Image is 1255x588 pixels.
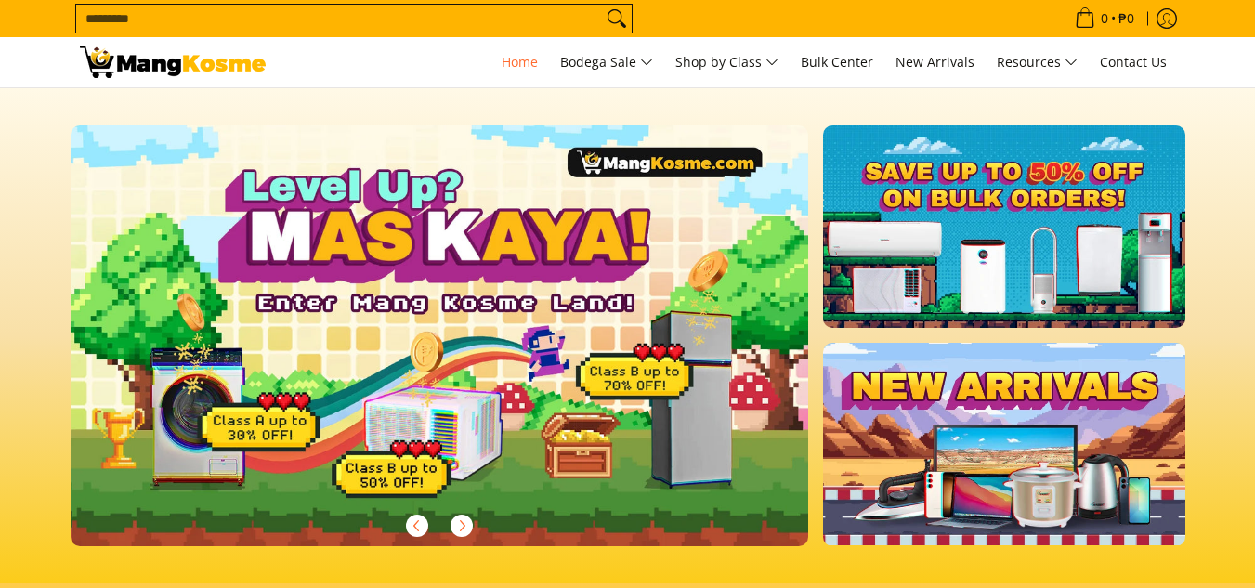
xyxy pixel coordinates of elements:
a: Shop by Class [666,37,788,87]
span: Shop by Class [675,51,778,74]
a: Contact Us [1091,37,1176,87]
span: Home [502,53,538,71]
span: New Arrivals [895,53,974,71]
a: Bodega Sale [551,37,662,87]
span: 0 [1098,12,1111,25]
img: Mang Kosme: Your Home Appliances Warehouse Sale Partner! [80,46,266,78]
a: Resources [987,37,1087,87]
span: Bulk Center [801,53,873,71]
a: Home [492,37,547,87]
span: Contact Us [1100,53,1167,71]
span: Resources [997,51,1078,74]
button: Previous [397,505,438,546]
a: New Arrivals [886,37,984,87]
span: • [1069,8,1140,29]
nav: Main Menu [284,37,1176,87]
button: Search [602,5,632,33]
a: Bulk Center [791,37,882,87]
span: Bodega Sale [560,51,653,74]
button: Next [441,505,482,546]
span: ₱0 [1116,12,1137,25]
img: Gaming desktop banner [71,125,809,546]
